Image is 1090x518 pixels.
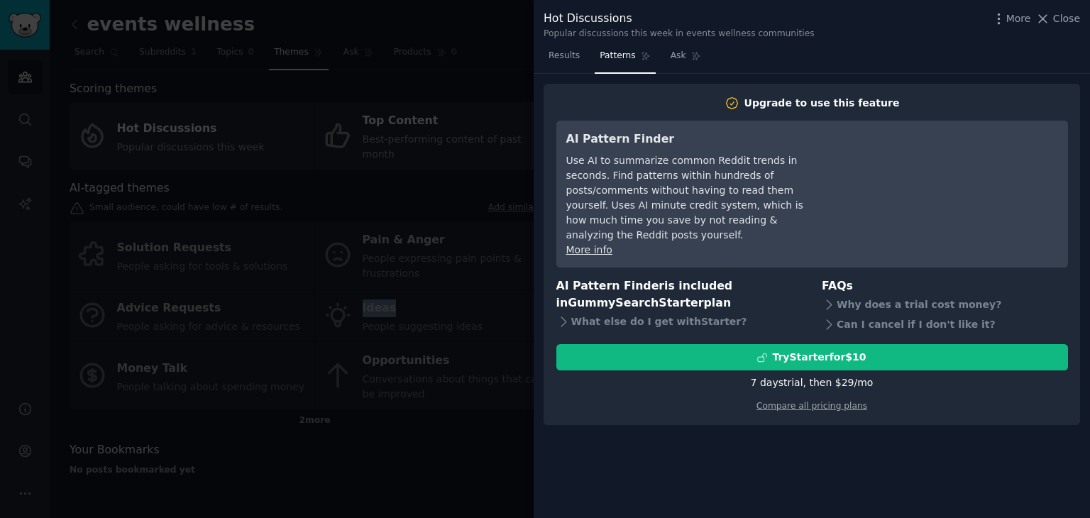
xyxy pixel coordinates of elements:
[556,277,803,312] h3: AI Pattern Finder is included in plan
[1035,11,1080,26] button: Close
[991,11,1031,26] button: More
[544,10,815,28] div: Hot Discussions
[556,312,803,332] div: What else do I get with Starter ?
[544,45,585,74] a: Results
[556,344,1068,370] button: TryStarterfor$10
[549,50,580,62] span: Results
[772,350,866,365] div: Try Starter for $10
[566,244,612,255] a: More info
[600,50,635,62] span: Patterns
[744,96,900,111] div: Upgrade to use this feature
[845,131,1058,237] iframe: YouTube video player
[566,131,825,148] h3: AI Pattern Finder
[822,294,1068,314] div: Why does a trial cost money?
[544,28,815,40] div: Popular discussions this week in events wellness communities
[822,277,1068,295] h3: FAQs
[568,296,703,309] span: GummySearch Starter
[1053,11,1080,26] span: Close
[1006,11,1031,26] span: More
[756,401,867,411] a: Compare all pricing plans
[671,50,686,62] span: Ask
[566,153,825,243] div: Use AI to summarize common Reddit trends in seconds. Find patterns within hundreds of posts/comme...
[595,45,655,74] a: Patterns
[822,314,1068,334] div: Can I cancel if I don't like it?
[751,375,874,390] div: 7 days trial, then $ 29 /mo
[666,45,706,74] a: Ask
